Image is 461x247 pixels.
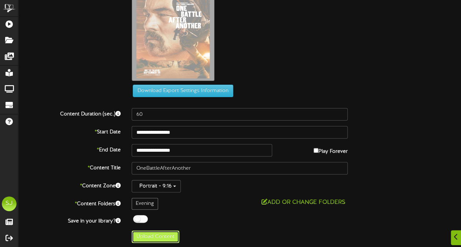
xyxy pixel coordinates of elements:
div: Evening [132,198,158,210]
button: Add or Change Folders [259,198,348,207]
button: Download Export Settings Information [133,85,233,97]
a: Download Export Settings Information [129,88,233,94]
div: SJ [2,196,17,211]
input: Play Forever [314,148,318,153]
input: Title of this Content [132,162,348,174]
label: End Date [13,144,126,154]
label: Content Folders [13,198,126,208]
label: Save in your library? [13,215,126,225]
label: Content Zone [13,180,126,190]
button: Portrait - 9:16 [132,180,181,192]
label: Content Title [13,162,126,172]
label: Start Date [13,126,126,136]
label: Content Duration (sec.) [13,108,126,118]
label: Play Forever [314,144,348,155]
button: Upload Content [132,231,179,243]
